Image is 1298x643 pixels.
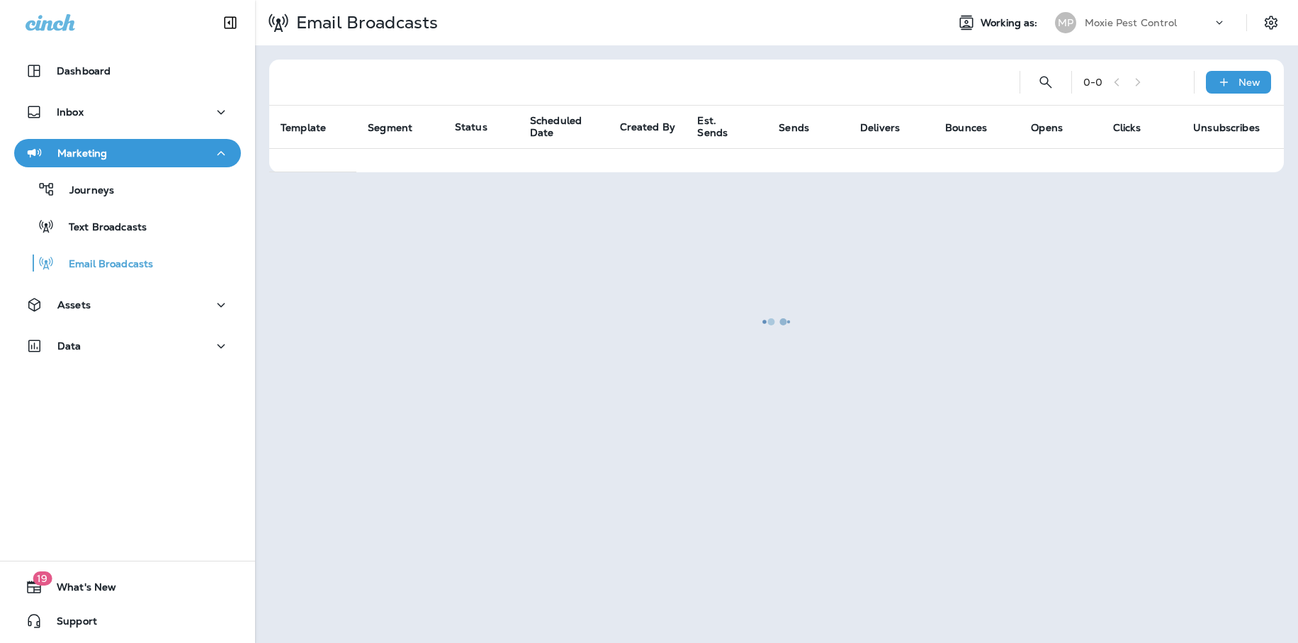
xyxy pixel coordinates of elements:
p: Data [57,340,81,352]
button: Support [14,607,241,635]
p: Dashboard [57,65,111,77]
button: Inbox [14,98,241,126]
button: 19What's New [14,573,241,601]
button: Data [14,332,241,360]
p: Email Broadcasts [55,258,153,272]
p: Inbox [57,106,84,118]
p: Marketing [57,147,107,159]
button: Collapse Sidebar [210,9,250,37]
span: Support [43,615,97,632]
button: Dashboard [14,57,241,85]
span: 19 [33,571,52,586]
p: Text Broadcasts [55,221,147,235]
button: Assets [14,291,241,319]
p: Assets [57,299,91,311]
button: Email Broadcasts [14,248,241,278]
button: Text Broadcasts [14,211,241,241]
span: What's New [43,581,116,598]
p: New [1238,77,1260,88]
button: Journeys [14,174,241,204]
p: Journeys [55,184,114,198]
button: Marketing [14,139,241,167]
